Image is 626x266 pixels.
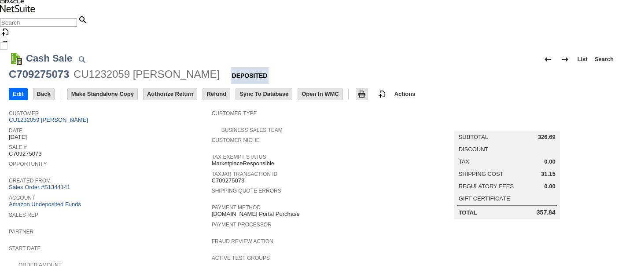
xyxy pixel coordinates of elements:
a: Partner [9,229,33,235]
img: Print [357,89,367,99]
img: Previous [542,54,553,65]
caption: Summary [454,117,560,131]
img: add-record.svg [377,89,387,99]
a: Actions [391,91,419,97]
div: C709275073 [9,67,69,81]
a: Total [459,209,477,216]
span: C709275073 [212,177,244,184]
a: Sale # [9,144,27,150]
a: Account [9,195,35,201]
a: List [574,52,591,66]
a: Payment Processor [212,222,272,228]
input: Back [33,88,54,100]
a: Tax Exempt Status [212,154,266,160]
h1: Cash Sale [26,51,72,66]
a: Payment Method [212,204,261,211]
div: CU1232059 [PERSON_NAME] [74,67,220,81]
span: 357.84 [537,209,556,216]
a: Active Test Groups [212,255,270,261]
span: 31.15 [541,171,556,178]
span: MarketplaceResponsible [212,160,274,167]
a: Opportunity [9,161,47,167]
input: Refund [203,88,230,100]
a: Tax [459,158,469,165]
a: Sales Rep [9,212,38,218]
input: Authorize Return [144,88,197,100]
input: Make Standalone Copy [68,88,137,100]
span: [DOMAIN_NAME] Portal Purchase [212,211,300,218]
a: Shipping Cost [459,171,504,177]
a: TaxJar Transaction ID [212,171,278,177]
a: Amazon Undeposited Funds [9,201,81,208]
img: Quick Find [77,54,87,65]
a: Customer [9,110,39,117]
a: Subtotal [459,134,488,140]
a: Gift Certificate [459,195,510,202]
a: Sales Order #S1344141 [9,184,72,190]
a: Created From [9,178,51,184]
span: [DATE] [9,134,27,141]
input: Print [356,88,368,100]
span: 0.00 [544,183,555,190]
img: Next [560,54,571,65]
input: Open In WMC [298,88,342,100]
span: 0.00 [544,158,555,165]
a: Start Date [9,245,41,251]
a: Shipping Quote Errors [212,188,281,194]
a: Customer Type [212,110,257,117]
a: Search [591,52,617,66]
div: Deposited [231,67,269,84]
span: 326.69 [538,134,556,141]
a: CU1232059 [PERSON_NAME] [9,117,90,123]
a: Regulatory Fees [459,183,514,189]
a: Date [9,128,22,134]
span: C709275073 [9,150,41,157]
input: Sync To Database [236,88,292,100]
a: Fraud Review Action [212,238,273,244]
svg: Search [77,14,88,25]
a: Customer Niche [212,137,260,143]
a: Business Sales Team [221,127,283,133]
input: Edit [9,88,27,100]
a: Discount [459,146,489,153]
